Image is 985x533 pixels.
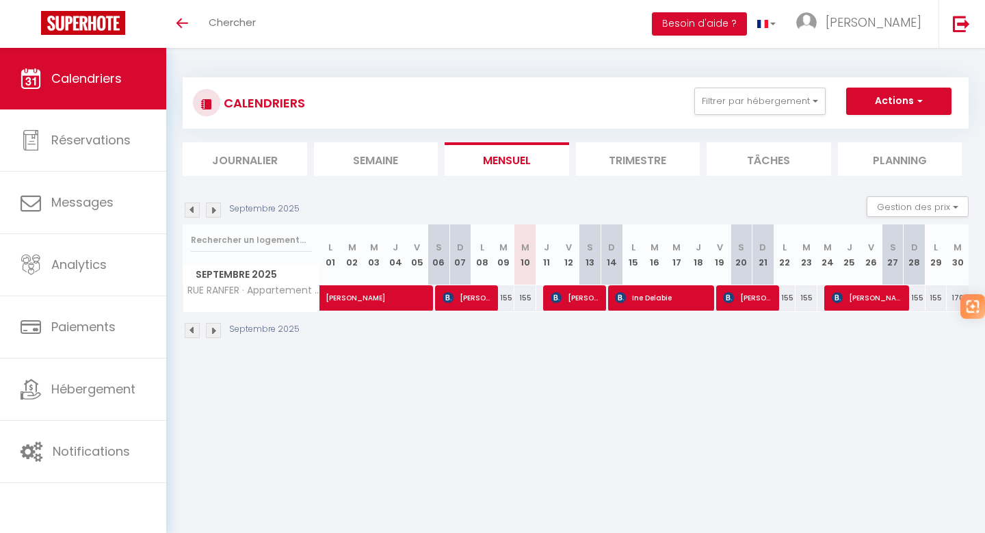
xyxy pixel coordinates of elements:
th: 26 [861,224,882,285]
li: Semaine [314,142,438,176]
abbr: L [480,241,484,254]
th: 11 [536,224,558,285]
abbr: M [499,241,508,254]
th: 03 [363,224,385,285]
p: Septembre 2025 [229,323,300,336]
img: Super Booking [41,11,125,35]
img: ... [796,12,817,33]
abbr: V [414,241,420,254]
th: 28 [904,224,925,285]
input: Rechercher un logement... [191,228,312,252]
button: Gestion des prix [867,196,969,217]
abbr: M [370,241,378,254]
span: [PERSON_NAME] [443,285,492,311]
abbr: V [868,241,874,254]
span: [PERSON_NAME] [326,278,483,304]
th: 19 [709,224,731,285]
abbr: L [783,241,787,254]
div: 155 [925,285,947,311]
h3: CALENDRIERS [220,88,305,118]
span: [PERSON_NAME] [551,285,600,311]
th: 05 [406,224,428,285]
th: 12 [557,224,579,285]
span: [PERSON_NAME] [723,285,772,311]
th: 24 [817,224,839,285]
li: Tâches [707,142,831,176]
th: 23 [796,224,817,285]
th: 02 [341,224,363,285]
th: 27 [882,224,904,285]
button: Besoin d'aide ? [652,12,747,36]
div: 155 [904,285,925,311]
span: Analytics [51,256,107,273]
div: 170 [947,285,969,311]
span: Réservations [51,131,131,148]
th: 04 [384,224,406,285]
span: RUE RANFER · Appartement [GEOGRAPHIC_DATA] 4 Adultes 1 Bébé [185,285,322,296]
abbr: D [457,241,464,254]
div: 155 [492,285,514,311]
img: logout [953,15,970,32]
div: 155 [774,285,796,311]
th: 15 [622,224,644,285]
abbr: S [738,241,744,254]
abbr: L [631,241,635,254]
abbr: J [393,241,398,254]
span: Paiements [51,318,116,335]
li: Trimestre [576,142,700,176]
span: Septembre 2025 [183,265,319,285]
th: 13 [579,224,601,285]
span: Messages [51,194,114,211]
th: 30 [947,224,969,285]
th: 22 [774,224,796,285]
th: 06 [428,224,450,285]
abbr: V [717,241,723,254]
th: 17 [666,224,687,285]
abbr: M [672,241,681,254]
abbr: L [328,241,332,254]
th: 10 [514,224,536,285]
abbr: J [696,241,701,254]
abbr: M [824,241,832,254]
abbr: J [544,241,549,254]
li: Journalier [183,142,307,176]
div: 155 [514,285,536,311]
abbr: M [521,241,529,254]
abbr: D [911,241,918,254]
th: 16 [644,224,666,285]
li: Planning [838,142,962,176]
abbr: S [436,241,442,254]
span: Chercher [209,15,256,29]
th: 01 [320,224,342,285]
span: [PERSON_NAME] [832,285,902,311]
th: 18 [687,224,709,285]
span: Notifications [53,443,130,460]
abbr: M [802,241,811,254]
span: Ine Delabie [615,285,707,311]
th: 09 [492,224,514,285]
th: 14 [601,224,622,285]
th: 25 [839,224,861,285]
p: Septembre 2025 [229,203,300,216]
button: Actions [846,88,951,115]
abbr: L [934,241,938,254]
li: Mensuel [445,142,569,176]
span: Calendriers [51,70,122,87]
abbr: D [608,241,615,254]
abbr: S [890,241,896,254]
abbr: M [651,241,659,254]
button: Filtrer par hébergement [694,88,826,115]
abbr: D [759,241,766,254]
span: [PERSON_NAME] [826,14,921,31]
th: 07 [449,224,471,285]
abbr: J [847,241,852,254]
div: 155 [796,285,817,311]
th: 21 [752,224,774,285]
abbr: M [348,241,356,254]
span: Hébergement [51,380,135,398]
abbr: S [587,241,593,254]
th: 29 [925,224,947,285]
abbr: M [954,241,962,254]
th: 20 [731,224,752,285]
a: [PERSON_NAME] [320,285,342,311]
